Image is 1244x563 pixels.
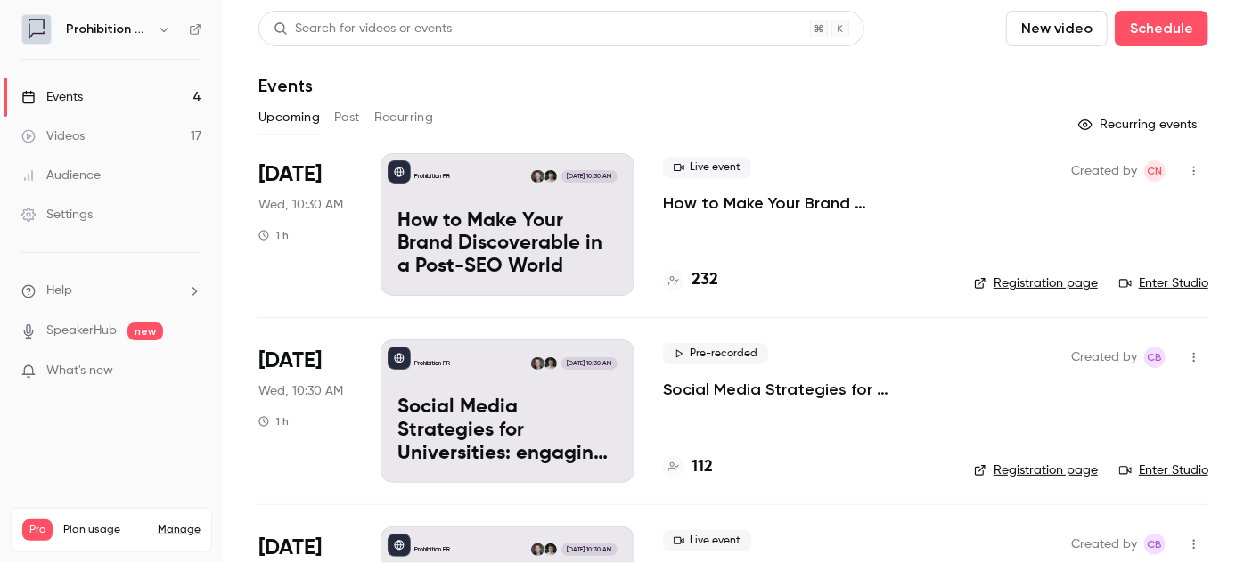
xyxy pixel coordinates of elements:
span: Wed, 10:30 AM [258,382,343,400]
div: Search for videos or events [274,20,452,38]
span: CB [1148,534,1163,555]
img: Chris Norton [531,357,544,370]
p: How to Make Your Brand Discoverable in a Post-SEO World [397,210,618,279]
span: Chris Norton [1144,160,1166,182]
div: Audience [21,167,101,184]
button: Upcoming [258,103,320,132]
div: 1 h [258,414,289,428]
span: new [127,322,163,340]
a: Registration page [974,461,1098,479]
a: How to Make Your Brand Discoverable in a Post-SEO World [663,192,945,214]
span: CN [1148,160,1163,182]
p: Social Media Strategies for Universities: engaging the new student cohort [397,396,618,465]
button: Recurring events [1070,110,1208,139]
span: Created by [1071,347,1137,368]
span: Pre-recorded [663,343,768,364]
button: Schedule [1115,11,1208,46]
div: 1 h [258,228,289,242]
p: Prohibition PR [414,545,450,554]
div: Videos [21,127,85,145]
h1: Events [258,75,313,96]
h6: Prohibition PR [66,20,150,38]
div: Sep 17 Wed, 10:30 AM (Europe/London) [258,153,352,296]
span: [DATE] [258,347,322,375]
span: Live event [663,530,751,551]
span: Claire Beaumont [1144,534,1166,555]
img: Will Ockenden [544,357,557,370]
p: Prohibition PR [414,359,450,368]
a: Social Media Strategies for Universities: engaging the new student cohort [663,379,945,400]
span: [DATE] 10:30 AM [561,543,617,556]
a: Enter Studio [1119,461,1208,479]
a: Enter Studio [1119,274,1208,292]
span: What's new [46,362,113,380]
span: Created by [1071,534,1137,555]
div: Settings [21,206,93,224]
div: Events [21,88,83,106]
span: Claire Beaumont [1144,347,1166,368]
button: Past [334,103,360,132]
a: Registration page [974,274,1098,292]
a: How to Make Your Brand Discoverable in a Post-SEO WorldProhibition PRWill OckendenChris Norton[DA... [381,153,634,296]
span: CB [1148,347,1163,368]
p: Prohibition PR [414,172,450,181]
a: 232 [663,268,718,292]
img: Prohibition PR [22,15,51,44]
span: Created by [1071,160,1137,182]
span: Plan usage [63,523,147,537]
img: Will Ockenden [544,543,557,556]
span: [DATE] 10:30 AM [561,357,617,370]
span: [DATE] [258,160,322,189]
span: Wed, 10:30 AM [258,196,343,214]
img: Chris Norton [531,543,544,556]
div: Sep 24 Wed, 10:30 AM (Europe/London) [258,339,352,482]
img: Chris Norton [531,170,544,183]
a: 112 [663,455,713,479]
li: help-dropdown-opener [21,281,201,300]
span: Help [46,281,72,300]
a: SpeakerHub [46,322,117,340]
span: Live event [663,157,751,178]
h4: 232 [692,268,718,292]
button: Recurring [374,103,434,132]
span: Pro [22,519,53,541]
span: [DATE] 10:30 AM [561,170,617,183]
button: New video [1006,11,1108,46]
img: Will Ockenden [544,170,557,183]
a: Social Media Strategies for Universities: engaging the new student cohortProhibition PRWill Ocken... [381,339,634,482]
span: [DATE] [258,534,322,562]
h4: 112 [692,455,713,479]
a: Manage [158,523,201,537]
